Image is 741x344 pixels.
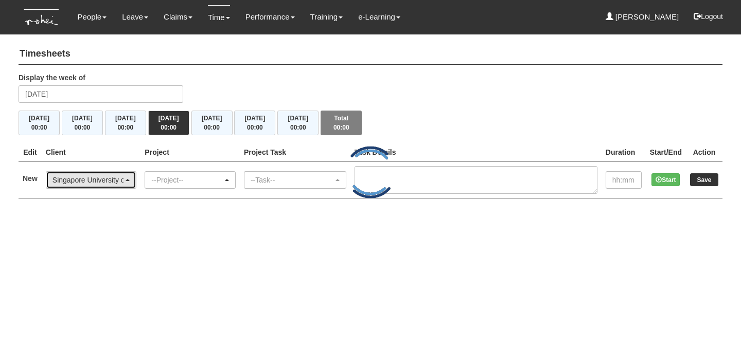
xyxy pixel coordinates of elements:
[208,5,230,29] a: Time
[122,5,148,29] a: Leave
[234,111,275,135] button: [DATE]00:00
[251,175,333,185] div: --Task--
[75,124,91,131] span: 00:00
[19,111,722,135] div: Timesheet Week Summary
[240,143,350,162] th: Project Task
[245,5,295,29] a: Performance
[290,124,306,131] span: 00:00
[145,171,236,189] button: --Project--
[62,111,103,135] button: [DATE]00:00
[161,124,177,131] span: 00:00
[117,124,133,131] span: 00:00
[77,5,107,29] a: People
[247,124,263,131] span: 00:00
[19,44,722,65] h4: Timesheets
[686,4,730,29] button: Logout
[191,111,233,135] button: [DATE]00:00
[321,111,362,135] button: Total00:00
[602,143,646,162] th: Duration
[151,175,223,185] div: --Project--
[350,143,602,162] th: Task Details
[52,175,124,185] div: Singapore University of Social Sciences (SUSS)
[606,171,642,189] input: hh:mm
[46,171,137,189] button: Singapore University of Social Sciences (SUSS)
[277,111,319,135] button: [DATE]00:00
[358,5,400,29] a: e-Learning
[164,5,192,29] a: Claims
[105,111,146,135] button: [DATE]00:00
[690,173,718,186] input: Save
[686,143,722,162] th: Action
[646,143,686,162] th: Start/End
[244,171,346,189] button: --Task--
[333,124,349,131] span: 00:00
[310,5,343,29] a: Training
[19,111,60,135] button: [DATE]00:00
[606,5,679,29] a: [PERSON_NAME]
[148,111,189,135] button: [DATE]00:00
[651,173,680,186] button: Start
[19,73,85,83] label: Display the week of
[140,143,240,162] th: Project
[19,143,42,162] th: Edit
[204,124,220,131] span: 00:00
[31,124,47,131] span: 00:00
[23,173,38,184] label: New
[42,143,141,162] th: Client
